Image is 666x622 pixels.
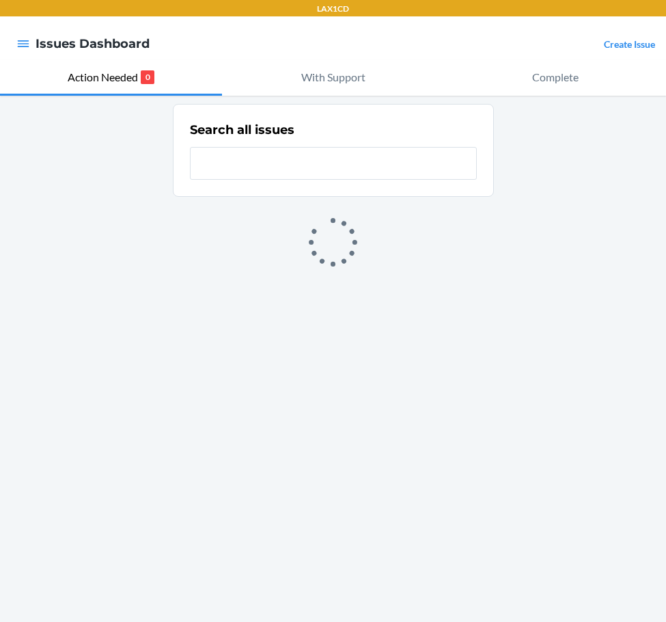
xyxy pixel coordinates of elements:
button: With Support [222,60,444,96]
p: LAX1CD [317,3,349,15]
p: 0 [141,70,154,84]
p: With Support [301,69,365,85]
h4: Issues Dashboard [36,35,150,53]
p: Action Needed [68,69,138,85]
a: Create Issue [604,38,655,50]
h2: Search all issues [190,121,294,139]
p: Complete [532,69,579,85]
button: Complete [444,60,666,96]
